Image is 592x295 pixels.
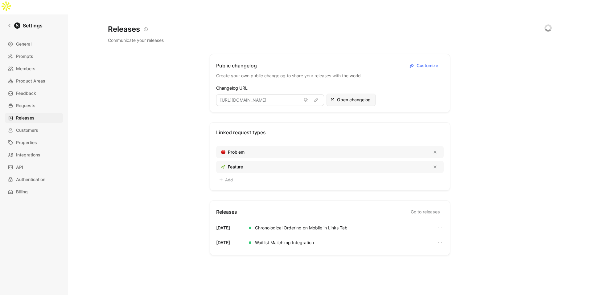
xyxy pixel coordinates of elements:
span: General [16,40,31,48]
a: Requests [5,101,63,111]
span: Open changelog [337,96,372,103]
a: Integrations [5,150,63,160]
a: Authentication [5,175,63,184]
button: Customize [405,60,444,71]
span: Customers [16,127,38,134]
div: [DATE] [216,224,245,232]
img: 🔴 [221,150,225,154]
p: Communicate your releases [108,37,164,44]
img: 🌱 [221,165,225,169]
h1: Settings [23,22,43,29]
span: Requests [16,102,35,109]
div: Waitlist Mailchimp Integration [255,239,314,246]
a: 🔴Problem [216,146,444,158]
span: Integrations [16,151,40,159]
a: API [5,162,63,172]
a: Properties [5,138,63,147]
button: Add [216,176,236,184]
h5: Linked request types [216,129,444,136]
div: [DATE] [216,239,245,246]
div: Chronological Ordering on Mobile in Links Tab [255,224,347,232]
button: Open changelog [327,94,376,106]
span: Prompts [16,53,33,60]
a: Members [5,64,63,74]
a: Customers [5,125,63,135]
span: Customize [417,62,440,69]
a: Feedback [5,88,63,98]
a: Releases [5,113,63,123]
a: Prompts [5,51,63,61]
a: Billing [5,187,63,197]
span: Properties [16,139,37,146]
span: API [16,164,23,171]
a: Go to releases [407,207,444,217]
span: Feedback [16,90,36,97]
span: Create your own public changelog to share your releases with the world [216,72,444,79]
span: Billing [16,188,28,196]
a: 🌱Feature [216,161,444,173]
h5: Releases [216,208,237,216]
span: Product Areas [16,77,45,85]
h5: Public changelog [216,62,257,69]
span: Authentication [16,176,45,183]
a: Product Areas [5,76,63,86]
a: Settings [5,19,45,32]
span: Members [16,65,35,72]
a: General [5,39,63,49]
div: Changelog URL [216,84,324,92]
span: Releases [16,114,35,122]
h1: Releases [108,24,140,34]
